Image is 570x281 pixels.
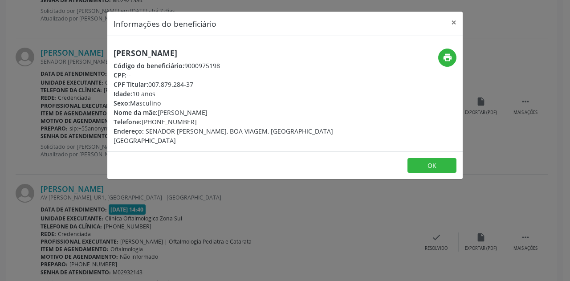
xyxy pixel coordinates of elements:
div: -- [114,70,338,80]
button: print [438,49,456,67]
button: OK [407,158,456,173]
span: CPF Titular: [114,80,148,89]
span: Idade: [114,90,132,98]
span: Nome da mãe: [114,108,158,117]
span: CPF: [114,71,126,79]
h5: [PERSON_NAME] [114,49,338,58]
div: [PHONE_NUMBER] [114,117,338,126]
h5: Informações do beneficiário [114,18,216,29]
span: Sexo: [114,99,130,107]
div: 9000975198 [114,61,338,70]
div: 007.879.284-37 [114,80,338,89]
i: print [443,53,452,62]
span: Endereço: [114,127,144,135]
div: [PERSON_NAME] [114,108,338,117]
button: Close [445,12,463,33]
span: Telefone: [114,118,142,126]
div: 10 anos [114,89,338,98]
span: Código do beneficiário: [114,61,184,70]
div: Masculino [114,98,338,108]
span: SENADOR [PERSON_NAME], BOA VIAGEM, [GEOGRAPHIC_DATA] - [GEOGRAPHIC_DATA] [114,127,337,145]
